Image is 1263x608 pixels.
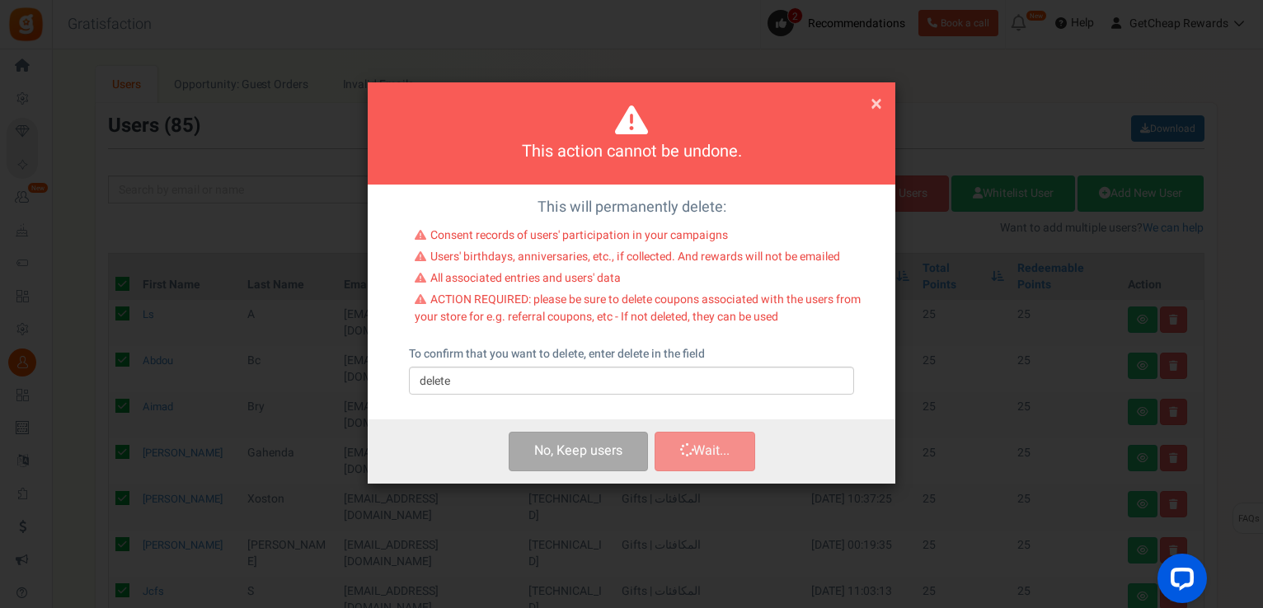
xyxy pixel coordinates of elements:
[415,292,861,330] li: ACTION REQUIRED: please be sure to delete coupons associated with the users from your store for e...
[509,432,648,470] button: No, Keep users
[388,140,875,164] h4: This action cannot be undone.
[409,367,854,395] input: delete
[871,88,882,119] span: ×
[415,270,861,292] li: All associated entries and users' data
[415,249,861,270] li: Users' birthdays, anniversaries, etc., if collected. And rewards will not be emailed
[616,441,622,461] span: s
[415,227,861,249] li: Consent records of users' participation in your campaigns
[380,197,883,218] p: This will permanently delete:
[409,346,705,362] label: To confirm that you want to delete, enter delete in the field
